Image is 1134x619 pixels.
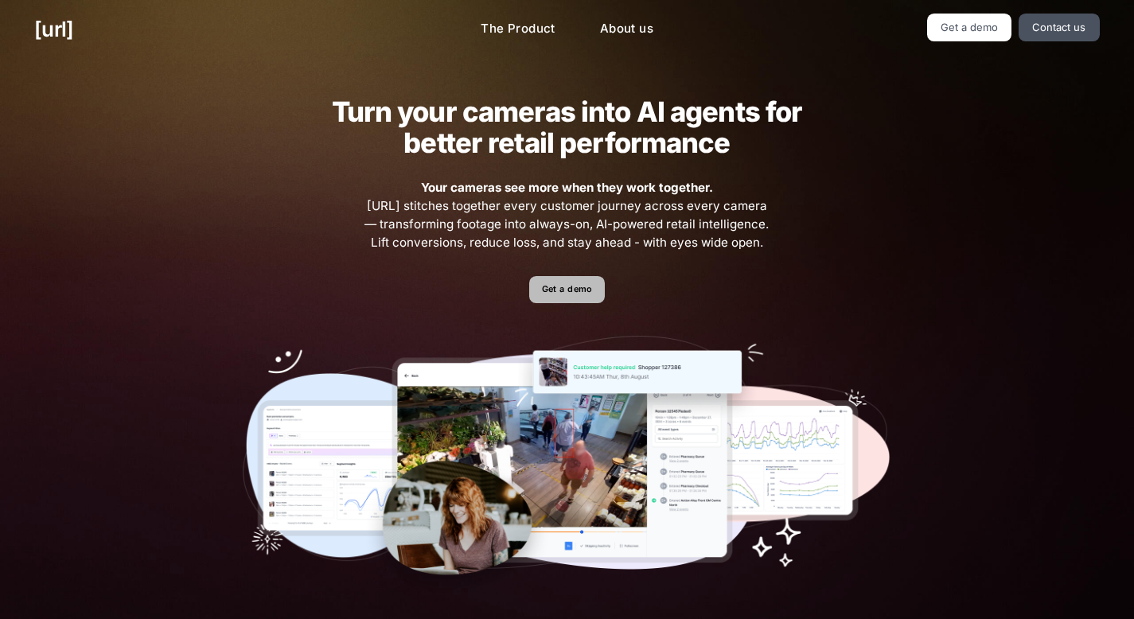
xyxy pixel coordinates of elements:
strong: Your cameras see more when they work together. [421,180,713,195]
a: Get a demo [529,276,605,304]
a: Contact us [1019,14,1100,41]
h2: Turn your cameras into AI agents for better retail performance [306,96,827,158]
span: [URL] stitches together every customer journey across every camera — transforming footage into al... [363,179,772,251]
a: Get a demo [927,14,1012,41]
img: Our tools [243,336,891,599]
a: [URL] [34,14,73,45]
a: About us [587,14,666,45]
a: The Product [468,14,568,45]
